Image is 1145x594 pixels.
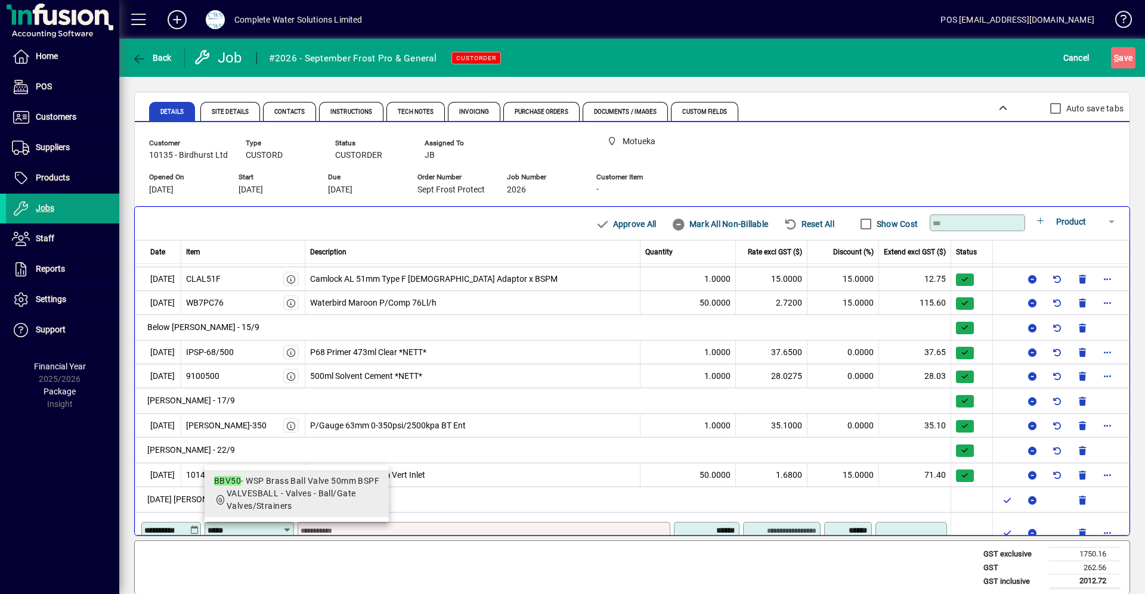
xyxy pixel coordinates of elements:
td: 28.0275 [736,364,807,388]
a: Reports [6,254,119,284]
a: Home [6,42,119,71]
span: [DATE] [328,185,352,195]
mat-option: BBV50 - WSP Brass Ball Valve 50mm BSPF [205,470,389,517]
td: 35.10 [879,413,951,437]
td: 500ml Solvent Cement *NETT* [305,364,641,388]
button: More options [1098,343,1117,362]
td: 37.65 [879,340,951,364]
a: Customers [6,102,119,132]
span: Site Details [212,109,249,115]
span: S [1114,53,1119,63]
td: 15.0000 [736,267,807,291]
span: 2026 [507,185,526,195]
td: 15.0000 [807,463,879,487]
span: ave [1114,48,1132,67]
td: 262.56 [1049,561,1121,574]
span: Settings [36,294,66,304]
app-page-header-button: Back [119,47,185,69]
td: [DATE] [135,291,181,315]
span: [DATE] [239,185,263,195]
td: Camlock AL 51mm Type F [DEMOGRAPHIC_DATA] Adaptor x BSPM [305,267,641,291]
td: 35.1000 [736,413,807,437]
td: [DATE] [135,243,181,267]
td: [DATE] [135,413,181,437]
span: 1.0000 [704,346,731,359]
button: Add [158,9,196,30]
td: Waterbird Maroon P/Comp 76Ll/h [305,291,641,315]
div: [PERSON_NAME] - 22/9 [141,438,951,462]
span: Start [239,173,310,181]
div: Job [194,48,245,67]
span: Customer Item [596,173,668,181]
span: Item [186,247,200,257]
span: CUSTORDER [456,54,496,62]
span: Sept Frost Protect [417,185,485,195]
label: Show Cost [874,218,918,230]
button: Reset All [779,213,839,235]
span: Cancel [1063,48,1090,67]
span: CUSTORD [246,151,283,160]
span: Customer [149,139,228,147]
span: Suppliers [36,142,70,152]
a: Knowledge Base [1106,2,1130,41]
span: Status [956,247,977,257]
td: 71.40 [879,463,951,487]
a: Support [6,315,119,345]
span: Support [36,325,66,334]
td: GST inclusive [977,574,1049,589]
span: 1.0000 [704,370,731,382]
span: Contacts [274,109,305,115]
span: 10135 - Birdhurst Ltd [149,151,228,160]
td: 28.03 [879,364,951,388]
span: Staff [36,234,54,243]
span: Discount (%) [833,247,874,257]
td: 0.0000 [807,340,879,364]
button: Approve All [590,213,661,235]
td: 2012.72 [1049,574,1121,589]
span: Jobs [36,203,54,213]
span: 50.0000 [700,297,731,309]
span: Motueka [623,135,655,148]
a: Products [6,163,119,193]
span: Reset All [784,214,834,234]
span: Approve All [595,214,656,234]
span: Date [150,247,165,257]
td: 12.75 [879,267,951,291]
div: [PERSON_NAME]-350 [186,419,267,432]
span: CUSTORDER [335,151,382,160]
div: [PERSON_NAME] - 17/9 [141,388,951,413]
div: CLAL51F [186,273,221,285]
span: 50.0000 [700,469,731,481]
button: More options [1098,269,1117,288]
button: More options [1098,465,1117,484]
span: Invoicing [459,109,489,115]
span: 1.0000 [704,273,731,285]
span: Home [36,51,58,61]
span: Rate excl GST ($) [748,247,802,257]
td: [DATE] [135,340,181,364]
div: 1014374 [186,469,219,481]
button: More options [1098,416,1117,435]
button: Profile [196,9,234,30]
div: 9100500 [186,370,219,382]
em: BBV50 [214,476,241,486]
span: Back [132,53,172,63]
span: Tech Notes [398,109,434,115]
div: WB7PC76 [186,297,224,309]
span: Order Number [417,173,489,181]
span: Job Number [507,173,578,181]
td: 1750.16 [1049,548,1121,561]
button: More options [1098,523,1117,542]
td: [DATE] [135,463,181,487]
span: Description [310,247,346,257]
td: GST [977,561,1049,574]
span: Purchase Orders [515,109,568,115]
span: 1.0000 [704,419,731,432]
td: Waterbird Stake 5mm Vert Inlet [305,463,641,487]
td: 0.0000 [807,413,879,437]
div: POS [EMAIL_ADDRESS][DOMAIN_NAME] [940,10,1094,29]
span: Quantity [645,247,673,257]
span: Package [44,387,76,396]
span: Opened On [149,173,221,181]
td: P/Gauge 63mm 0-350psi/2500kpa BT Ent [305,413,641,437]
